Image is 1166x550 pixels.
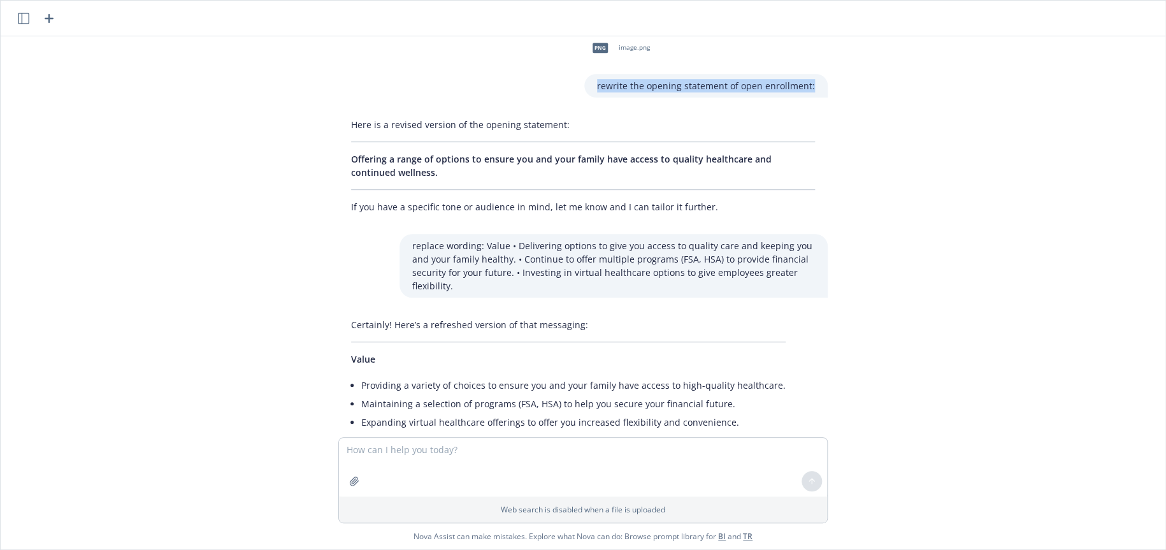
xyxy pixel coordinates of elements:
li: Maintaining a selection of programs (FSA, HSA) to help you secure your financial future. [361,394,786,413]
p: If you have a specific tone or audience in mind, let me know and I can tailor it further. [351,200,815,213]
span: Value [351,353,375,365]
span: Nova Assist can make mistakes. Explore what Nova can do: Browse prompt library for and [6,523,1160,549]
li: Expanding virtual healthcare offerings to offer you increased flexibility and convenience. [361,413,786,431]
a: BI [718,531,726,542]
span: image.png [619,43,650,52]
p: Here is a revised version of the opening statement: [351,118,815,131]
span: Offering a range of options to ensure you and your family have access to quality healthcare and c... [351,153,772,178]
p: Certainly! Here’s a refreshed version of that messaging: [351,318,786,331]
p: replace wording: Value • Delivering options to give you access to quality care and keeping you an... [412,239,815,293]
p: Web search is disabled when a file is uploaded [347,504,819,515]
li: Providing a variety of choices to ensure you and your family have access to high-quality healthcare. [361,376,786,394]
div: pngimage.png [584,32,652,64]
a: TR [743,531,752,542]
p: rewrite the opening statement of open enrollment: [597,79,815,92]
span: png [593,43,608,52]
